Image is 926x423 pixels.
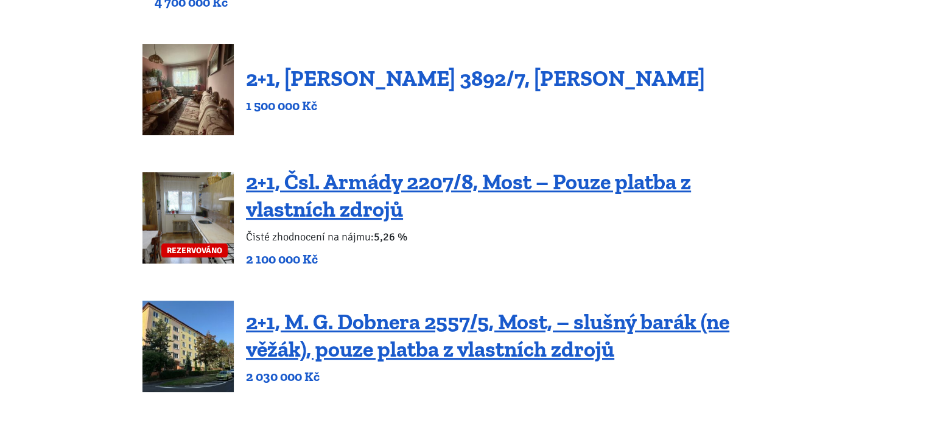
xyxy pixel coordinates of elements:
[246,368,784,385] p: 2 030 000 Kč
[142,172,234,264] a: REZERVOVÁNO
[246,169,691,222] a: 2+1, Čsl. Armády 2207/8, Most – Pouze platba z vlastních zdrojů
[161,243,228,257] span: REZERVOVÁNO
[246,309,729,362] a: 2+1, M. G. Dobnera 2557/5, Most, – slušný barák (ne věžák), pouze platba z vlastních zdrojů
[246,251,784,268] p: 2 100 000 Kč
[246,65,705,91] a: 2+1, [PERSON_NAME] 3892/7, [PERSON_NAME]
[374,230,407,243] b: 5,26 %
[246,228,784,245] p: Čisté zhodnocení na nájmu:
[246,97,705,114] p: 1 500 000 Kč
